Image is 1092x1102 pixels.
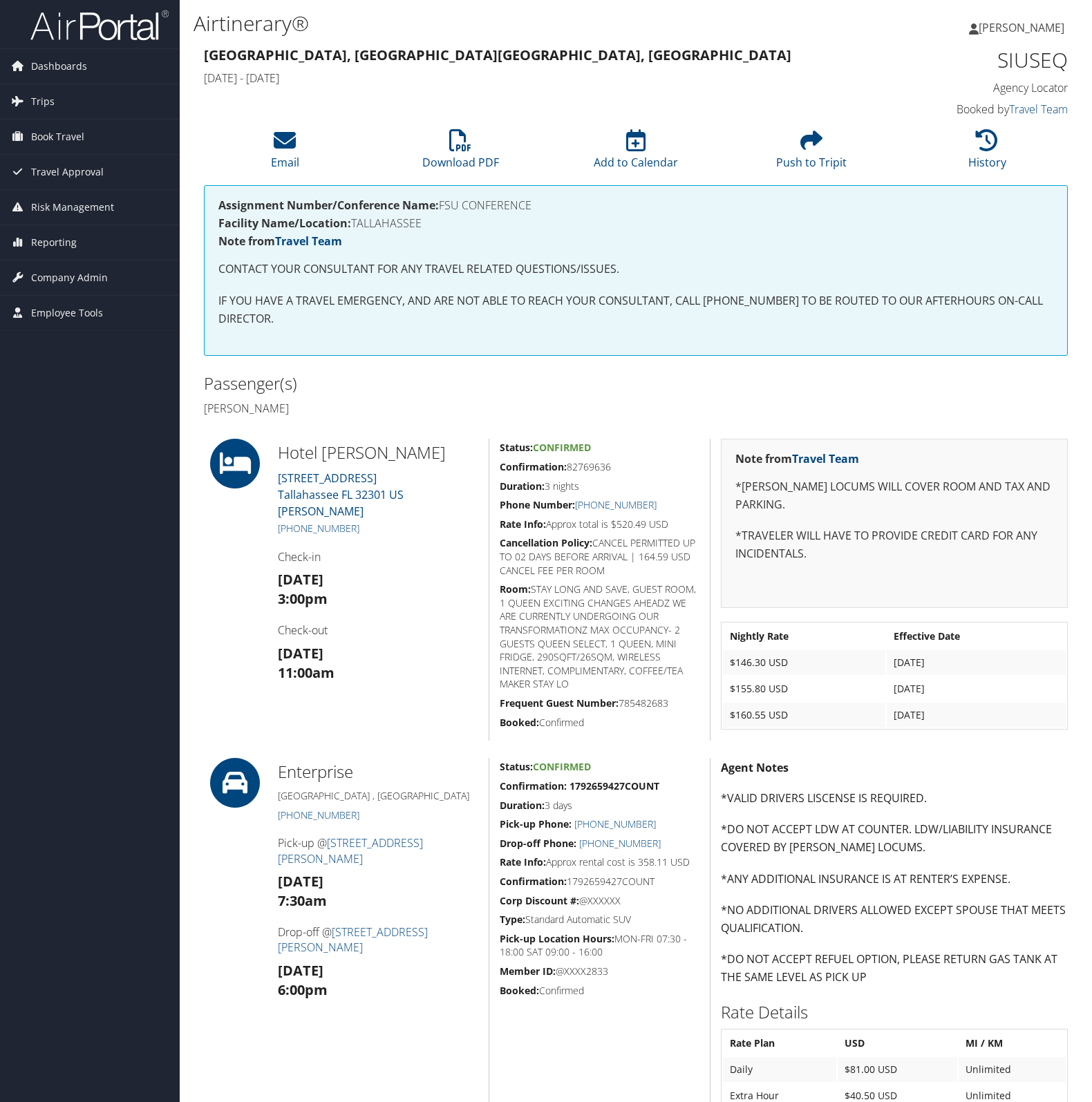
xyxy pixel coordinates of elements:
[500,855,699,869] h5: Approx rental cost is 358.11 USD
[278,789,478,803] h5: [GEOGRAPHIC_DATA] , [GEOGRAPHIC_DATA]
[723,650,885,675] td: $146.30 USD
[500,875,699,889] h5: 1792659427COUNT
[500,855,546,868] strong: Rate Info:
[776,137,847,170] a: Push to Tripit
[721,760,789,775] strong: Agent Notes
[278,441,478,464] h2: Hotel [PERSON_NAME]
[278,891,327,910] strong: 7:30am
[979,20,1064,35] span: [PERSON_NAME]
[574,817,656,830] a: [PHONE_NUMBER]
[218,198,439,213] strong: Assignment Number/Conference Name:
[500,984,699,998] h5: Confirmed
[723,703,885,728] td: $160.55 USD
[31,155,104,189] span: Travel Approval
[723,676,885,701] td: $155.80 USD
[792,451,859,466] a: Travel Team
[721,821,1068,856] p: *DO NOT ACCEPT LDW AT COUNTER. LDW/LIABILITY INSURANCE COVERED BY [PERSON_NAME] LOCUMS.
[204,70,847,86] h4: [DATE] - [DATE]
[867,102,1068,117] h4: Booked by
[735,478,1053,513] p: *[PERSON_NAME] LOCUMS WILL COVER ROOM AND TAX AND PARKING.
[278,522,359,535] a: [PHONE_NUMBER]
[218,260,1053,278] p: CONTACT YOUR CONSULTANT FOR ANY TRAVEL RELATED QUESTIONS/ISSUES.
[579,837,661,850] a: [PHONE_NUMBER]
[278,835,478,866] h4: Pick-up @
[500,965,556,978] strong: Member ID:
[1009,102,1068,117] a: Travel Team
[887,624,1066,649] th: Effective Date
[575,498,657,511] a: [PHONE_NUMBER]
[422,137,499,170] a: Download PDF
[721,951,1068,986] p: *DO NOT ACCEPT REFUEL OPTION, PLEASE RETURN GAS TANK AT THE SAME LEVEL AS PICK UP
[500,716,699,730] h5: Confirmed
[500,760,533,773] strong: Status:
[500,932,614,945] strong: Pick-up Location Hours:
[500,696,699,710] h5: 785482683
[500,441,533,454] strong: Status:
[278,872,323,891] strong: [DATE]
[500,894,699,908] h5: @XXXXXX
[204,401,625,416] h4: [PERSON_NAME]
[500,875,567,888] strong: Confirmation:
[723,1057,836,1082] td: Daily
[31,84,55,119] span: Trips
[721,902,1068,937] p: *NO ADDITIONAL DRIVERS ALLOWED EXCEPT SPOUSE THAT MEETS QUALIFICATION.
[533,760,591,773] span: Confirmed
[500,799,545,812] strong: Duration:
[278,808,359,821] a: [PHONE_NUMBER]
[31,120,84,154] span: Book Travel
[278,570,323,589] strong: [DATE]
[500,932,699,959] h5: MON-FRI 07:30 - 18:00 SAT 09:00 - 16:00
[500,460,567,473] strong: Confirmation:
[194,9,783,38] h1: Airtinerary®
[218,216,351,231] strong: Facility Name/Location:
[887,703,1066,728] td: [DATE]
[969,7,1078,48] a: [PERSON_NAME]
[218,200,1053,211] h4: FSU CONFERENCE
[275,234,342,249] a: Travel Team
[278,961,323,980] strong: [DATE]
[500,582,531,596] strong: Room:
[278,835,423,866] a: [STREET_ADDRESS][PERSON_NAME]
[278,760,478,783] h2: Enterprise
[594,137,678,170] a: Add to Calendar
[31,260,108,295] span: Company Admin
[887,650,1066,675] td: [DATE]
[723,1031,836,1056] th: Rate Plan
[218,292,1053,327] p: IF YOU HAVE A TRAVEL EMERGENCY, AND ARE NOT ABLE TO REACH YOUR CONSULTANT, CALL [PHONE_NUMBER] TO...
[278,663,335,682] strong: 11:00am
[500,479,699,493] h5: 3 nights
[867,80,1068,95] h4: Agency Locator
[278,471,404,519] a: [STREET_ADDRESS]Tallahassee FL 32301 US [PERSON_NAME]
[959,1057,1066,1082] td: Unlimited
[204,372,625,395] h2: Passenger(s)
[723,624,885,649] th: Nightly Rate
[735,527,1053,562] p: *TRAVELER WILL HAVE TO PROVIDE CREDIT CARD FOR ANY INCIDENTALS.
[500,536,592,549] strong: Cancellation Policy:
[500,582,699,691] h5: STAY LONG AND SAVE, GUEST ROOM, 1 QUEEN EXCITING CHANGES AHEADZ WE ARE CURRENTLY UNDERGOING OUR T...
[500,517,546,531] strong: Rate Info:
[500,498,575,511] strong: Phone Number:
[31,190,114,225] span: Risk Management
[500,779,659,792] strong: Confirmation: 1792659427COUNT
[278,549,478,564] h4: Check-in
[271,137,299,170] a: Email
[204,46,791,64] strong: [GEOGRAPHIC_DATA], [GEOGRAPHIC_DATA] [GEOGRAPHIC_DATA], [GEOGRAPHIC_DATA]
[500,913,525,926] strong: Type:
[500,817,572,830] strong: Pick-up Phone:
[500,965,699,978] h5: @XXXX2833
[887,676,1066,701] td: [DATE]
[500,460,699,474] h5: 82769636
[721,790,1068,808] p: *VALID DRIVERS LISCENSE IS REQUIRED.
[278,924,478,956] h4: Drop-off @
[500,696,619,710] strong: Frequent Guest Number:
[959,1031,1066,1056] th: MI / KM
[867,46,1068,75] h1: SIUSEQ
[500,517,699,531] h5: Approx total is $520.49 USD
[838,1057,957,1082] td: $81.00 USD
[721,1000,1068,1024] h2: Rate Details
[500,984,539,997] strong: Booked:
[968,137,1006,170] a: History
[735,451,859,466] strong: Note from
[838,1031,957,1056] th: USD
[218,234,342,249] strong: Note from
